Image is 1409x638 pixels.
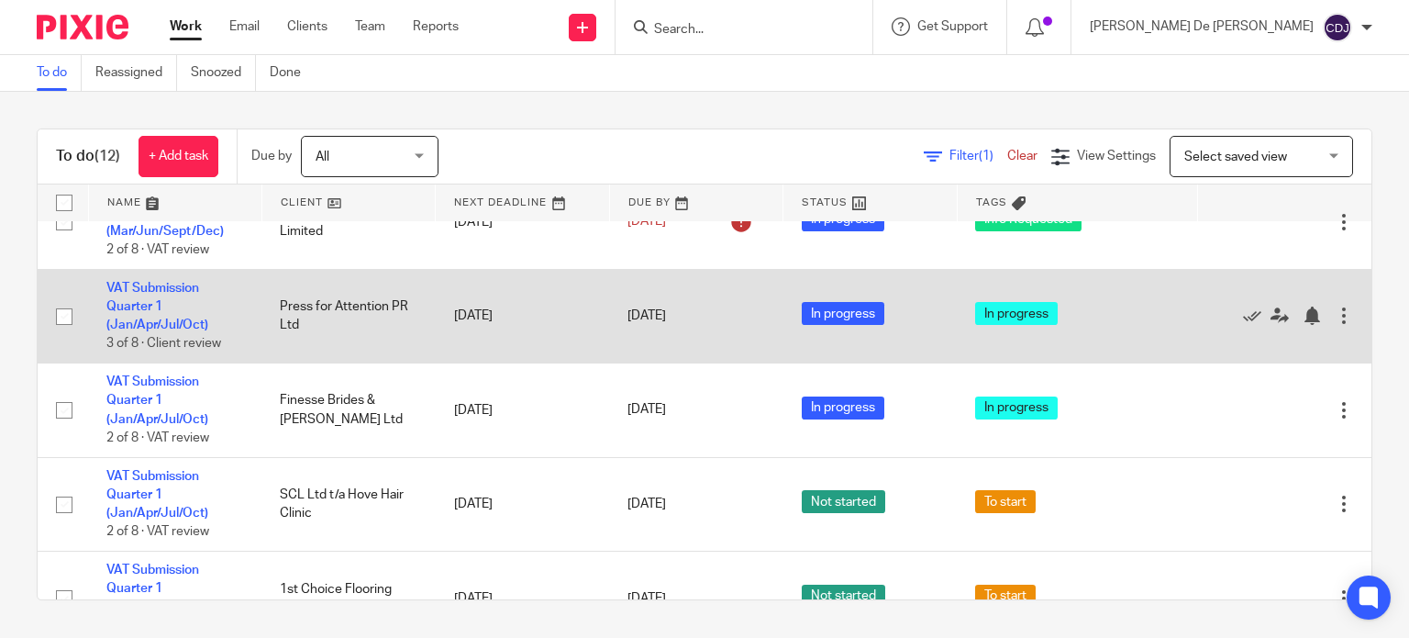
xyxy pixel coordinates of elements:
[627,216,666,229] span: [DATE]
[627,592,666,605] span: [DATE]
[802,490,885,513] span: Not started
[106,187,224,238] a: VAT Submission Quarter 3 (Mar/Jun/Sept/Dec)
[95,55,177,91] a: Reassigned
[976,197,1007,207] span: Tags
[1090,17,1314,36] p: [PERSON_NAME] De [PERSON_NAME]
[436,269,609,364] td: [DATE]
[261,175,435,270] td: DCD Enterprises Limited
[436,457,609,552] td: [DATE]
[106,526,209,539] span: 2 of 8 · VAT review
[975,397,1058,420] span: In progress
[229,17,260,36] a: Email
[56,147,120,166] h1: To do
[37,55,82,91] a: To do
[949,150,1007,162] span: Filter
[170,17,202,36] a: Work
[191,55,256,91] a: Snoozed
[1077,150,1156,162] span: View Settings
[436,175,609,270] td: [DATE]
[139,136,218,177] a: + Add task
[975,490,1036,513] span: To start
[413,17,459,36] a: Reports
[975,585,1036,608] span: To start
[37,15,128,39] img: Pixie
[261,364,435,458] td: Finesse Brides & [PERSON_NAME] Ltd
[1007,150,1037,162] a: Clear
[106,375,208,426] a: VAT Submission Quarter 1 (Jan/Apr/Jul/Oct)
[106,282,208,332] a: VAT Submission Quarter 1 (Jan/Apr/Jul/Oct)
[627,498,666,510] span: [DATE]
[106,338,221,351] span: 3 of 8 · Client review
[627,309,666,322] span: [DATE]
[1243,307,1270,325] a: Mark as done
[802,302,884,325] span: In progress
[627,404,666,417] span: [DATE]
[106,243,209,256] span: 2 of 8 · VAT review
[251,147,292,165] p: Due by
[94,149,120,163] span: (12)
[975,302,1058,325] span: In progress
[1323,13,1352,42] img: svg%3E
[355,17,385,36] a: Team
[106,431,209,444] span: 2 of 8 · VAT review
[436,364,609,458] td: [DATE]
[316,151,329,163] span: All
[802,585,885,608] span: Not started
[106,470,208,520] a: VAT Submission Quarter 1 (Jan/Apr/Jul/Oct)
[106,564,208,614] a: VAT Submission Quarter 1 (Jan/Apr/Jul/Oct)
[979,150,993,162] span: (1)
[261,457,435,552] td: SCL Ltd t/a Hove Hair Clinic
[1184,151,1287,163] span: Select saved view
[917,20,988,33] span: Get Support
[287,17,327,36] a: Clients
[261,269,435,364] td: Press for Attention PR Ltd
[802,397,884,420] span: In progress
[652,22,817,39] input: Search
[270,55,315,91] a: Done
